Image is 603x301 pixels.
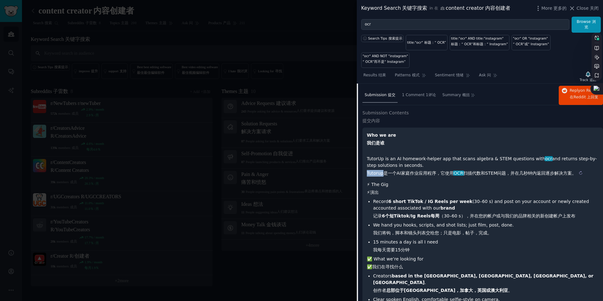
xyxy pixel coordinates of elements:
sider-trans-text: 关键字搜索 [402,5,427,11]
div: Track [580,78,596,82]
span: Submission Contents [362,110,409,127]
strong: 6 short TikTok / IG Reels per week [388,199,472,204]
div: "ocr" AND NOT "instagram" [363,54,408,66]
li: 15 minutes a day is all I need [373,239,599,253]
input: Try a keyword related to your business [361,19,569,30]
span: Sentiment [435,73,464,78]
a: Sentiment情绪 [433,70,472,83]
a: "ocr" AND NOT "instagram"“ OCR”而不是“ Instagram” [361,52,410,68]
sider-trans-text: 更多的 [553,6,567,11]
sider-trans-text: 搜索提示 [388,36,402,40]
button: Close关闭 [569,5,599,12]
sider-trans-text: 提交内容 [362,118,380,123]
sider-trans-text: ✅我们在寻找什么 [367,264,403,269]
sider-trans-text: 概括 [462,93,470,97]
sider-trans-text: 在Reddit 上回复 [570,95,598,99]
div: "ocr" OR "instagram" [513,36,549,49]
a: Ask问 [477,70,500,83]
span: Patterns [395,73,419,78]
button: Browse浏览 [572,17,601,33]
sider-trans-text: 追踪 [589,78,596,82]
sider-trans-text: 标题：“ OCR”和标题：“ Instagram” [451,42,508,46]
span: Results [363,73,386,78]
sider-trans-text: 在 [434,6,438,10]
sider-trans-text: 模式 [412,73,420,77]
sider-trans-text: Tutorup是一个AI家庭作业应用程序，它使用 扫描代数和STEM问题，并在几秒钟内返回逐步解决方案。 [367,171,576,176]
sider-trans-text: 关闭 [590,6,599,11]
span: Summary [443,92,470,98]
button: Replyon Reddit在Reddit 上回复 [559,86,603,105]
sider-trans-text: 提交 [388,93,395,97]
sider-trans-text: “ OCR”而不是“ Instagram” [363,60,406,63]
strong: 总部位于[GEOGRAPHIC_DATA]，加拿大，英国或澳大利亚 [386,288,508,293]
div: title:"ocr" AND title:"instagram" [451,36,508,49]
sider-trans-text: 我每天需要15分钟 [373,247,410,252]
a: title:"ocr"标题：“ OCR” [406,35,448,50]
span: ocr [545,156,553,161]
div: title:"ocr" [407,40,446,45]
li: Record (30–60 s) and post on your account or newly created accounted associated with our [373,198,599,219]
sider-trans-text: 记录 （30–60 s），并在您的帐户或与我们的品牌相关的新创建帐户上发布 [373,213,575,218]
a: Patterns模式 [393,70,428,83]
span: in [429,6,438,11]
li: We hand you hooks, scripts, and shot lists; just film, post, done. [373,222,599,236]
p: TutorUp is an AI homework-helper app that scans algebra & STEM questions with and returns step-by... [367,132,599,177]
h1: ✅ What we’re looking for [367,256,599,270]
sider-trans-text: 结果 [378,73,386,77]
sider-trans-text: “ OCR”或“ Instagram” [513,42,549,46]
span: on Reddit [580,88,599,93]
sider-trans-text: 我们将钩，脚本和镜头列表交给您；只是电影，帖子，完成。 [373,230,492,235]
button: Track追踪 [578,70,599,83]
sider-trans-text: 内容创建者 [485,5,510,11]
sider-trans-text: 创作者 。 [373,288,513,293]
sider-trans-text: 标题：“ OCR” [424,41,446,44]
strong: Who we are [367,133,599,146]
sider-trans-text: 问 [487,73,491,77]
span: OCR [453,171,464,176]
strong: brand [440,205,455,211]
strong: 6个短Tiktok/Ig Reels每周 [382,213,439,218]
span: Ask [479,73,491,78]
li: Creators . [373,273,599,294]
a: "ocr" OR "instagram"“ OCR”或“ Instagram” [512,35,551,50]
button: More更多的 [535,5,567,12]
sider-trans-text: ⚡演出 [367,190,379,195]
span: Search Tips [368,36,402,41]
sider-trans-text: 我们是谁 [367,140,384,145]
span: Submission [365,92,395,98]
span: 1 Comment [402,92,436,98]
span: Reply [570,88,599,103]
sider-trans-text: 情绪 [456,73,464,77]
span: More [541,5,567,12]
a: Results结果 [361,70,388,83]
div: Keyword Search content creator [361,4,510,12]
a: title:"ocr" AND title:"instagram"标题：“ OCR”和标题：“ Instagram” [450,35,509,50]
h1: ⚡ The Gig [367,181,599,196]
button: Search Tips搜索提示 [361,35,404,42]
sider-trans-text: 1评论 [426,93,436,97]
span: Close [577,5,599,12]
strong: based in the [GEOGRAPHIC_DATA], [GEOGRAPHIC_DATA], [GEOGRAPHIC_DATA], or [GEOGRAPHIC_DATA] [373,273,593,285]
